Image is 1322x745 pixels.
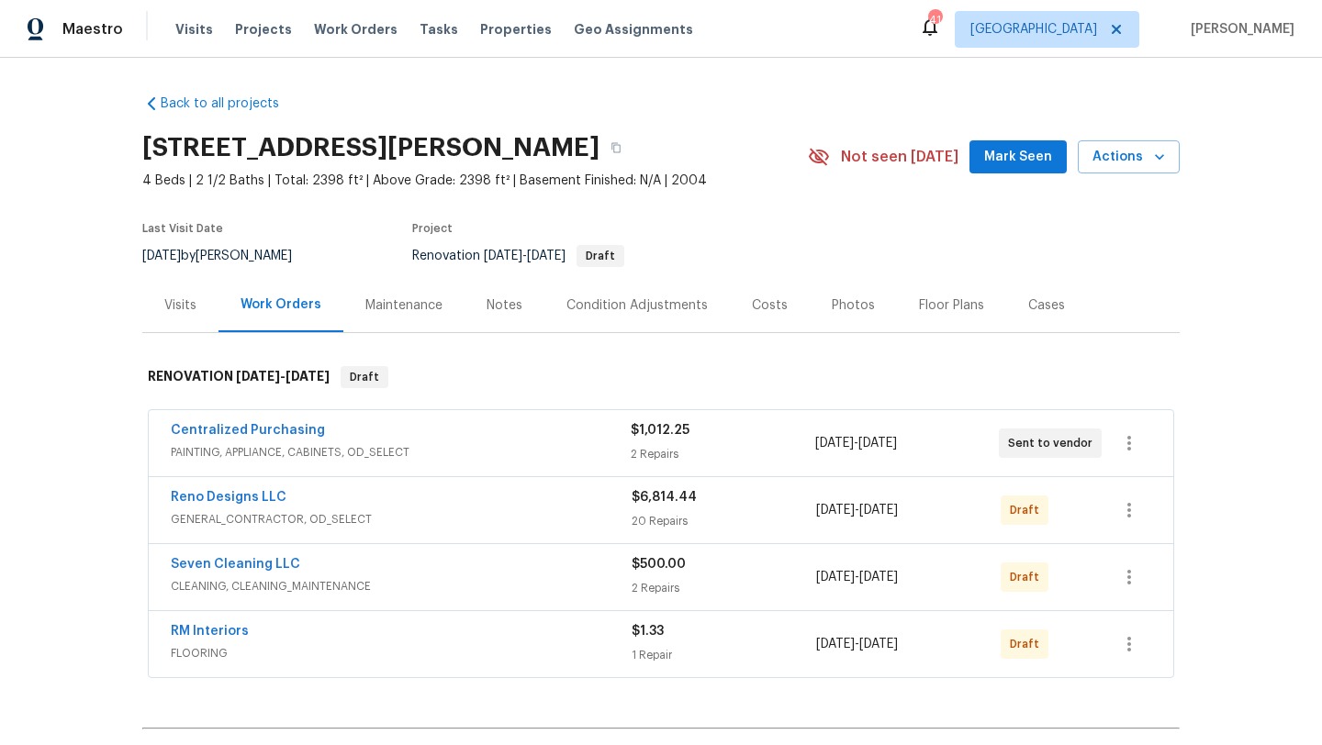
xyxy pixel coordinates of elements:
[1078,140,1180,174] button: Actions
[1010,568,1047,586] span: Draft
[171,644,632,662] span: FLOORING
[171,443,631,461] span: PAINTING, APPLIANCE, CABINETS, OD_SELECT
[412,223,453,234] span: Project
[142,139,599,157] h2: [STREET_ADDRESS][PERSON_NAME]
[412,250,624,262] span: Renovation
[171,577,632,595] span: CLEANING, CLEANING_MAINTENANCE
[1092,146,1165,169] span: Actions
[816,504,855,517] span: [DATE]
[632,558,686,571] span: $500.00
[832,296,875,315] div: Photos
[142,348,1180,406] div: RENOVATION [DATE]-[DATE]Draft
[632,646,816,664] div: 1 Repair
[815,437,854,450] span: [DATE]
[632,625,664,638] span: $1.33
[859,571,898,584] span: [DATE]
[420,23,458,36] span: Tasks
[816,571,855,584] span: [DATE]
[1010,501,1047,519] span: Draft
[858,437,897,450] span: [DATE]
[859,504,898,517] span: [DATE]
[480,20,552,39] span: Properties
[142,245,314,267] div: by [PERSON_NAME]
[816,638,855,650] span: [DATE]
[970,20,1097,39] span: [GEOGRAPHIC_DATA]
[1010,635,1047,653] span: Draft
[928,11,941,29] div: 41
[984,146,1052,169] span: Mark Seen
[171,625,249,638] a: RM Interiors
[142,95,319,113] a: Back to all projects
[1008,434,1100,452] span: Sent to vendor
[631,445,814,463] div: 2 Repairs
[235,20,292,39] span: Projects
[841,148,958,166] span: Not seen [DATE]
[574,20,693,39] span: Geo Assignments
[632,579,816,597] div: 2 Repairs
[816,635,898,653] span: -
[241,295,321,314] div: Work Orders
[484,250,522,262] span: [DATE]
[142,223,223,234] span: Last Visit Date
[171,558,300,571] a: Seven Cleaning LLC
[816,501,898,519] span: -
[815,434,897,452] span: -
[919,296,984,315] div: Floor Plans
[487,296,522,315] div: Notes
[566,296,708,315] div: Condition Adjustments
[236,370,280,383] span: [DATE]
[859,638,898,650] span: [DATE]
[599,131,633,164] button: Copy Address
[175,20,213,39] span: Visits
[142,250,181,262] span: [DATE]
[342,368,387,386] span: Draft
[632,512,816,530] div: 20 Repairs
[62,20,123,39] span: Maestro
[365,296,443,315] div: Maintenance
[171,424,325,437] a: Centralized Purchasing
[527,250,566,262] span: [DATE]
[314,20,398,39] span: Work Orders
[142,172,808,190] span: 4 Beds | 2 1/2 Baths | Total: 2398 ft² | Above Grade: 2398 ft² | Basement Finished: N/A | 2004
[631,424,689,437] span: $1,012.25
[1183,20,1294,39] span: [PERSON_NAME]
[1028,296,1065,315] div: Cases
[632,491,697,504] span: $6,814.44
[484,250,566,262] span: -
[969,140,1067,174] button: Mark Seen
[164,296,196,315] div: Visits
[148,366,330,388] h6: RENOVATION
[578,250,622,261] span: Draft
[171,491,286,504] a: Reno Designs LLC
[236,370,330,383] span: -
[816,568,898,586] span: -
[286,370,330,383] span: [DATE]
[752,296,788,315] div: Costs
[171,510,632,528] span: GENERAL_CONTRACTOR, OD_SELECT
